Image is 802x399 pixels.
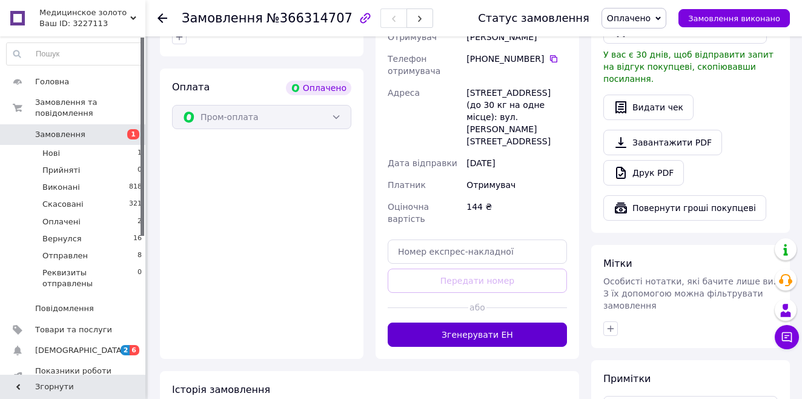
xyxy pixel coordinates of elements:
span: Адреса [388,88,420,98]
span: Телефон отримувача [388,54,440,76]
span: Вернулся [42,233,82,244]
span: Медицинское золото [39,7,130,18]
span: Оплачені [42,216,81,227]
span: Дата відправки [388,158,457,168]
span: 16 [133,233,142,244]
div: Ваш ID: 3227113 [39,18,145,29]
div: Повернутися назад [157,12,167,24]
span: 0 [138,267,142,289]
span: Платник [388,180,426,190]
span: Товари та послуги [35,324,112,335]
div: Отримувач [464,174,569,196]
span: Оплата [172,81,210,93]
span: 8 [138,250,142,261]
span: Замовлення [35,129,85,140]
input: Пошук [7,43,142,65]
span: У вас є 30 днів, щоб відправити запит на відгук покупцеві, скопіювавши посилання. [603,50,774,84]
div: [PHONE_NUMBER] [466,53,567,65]
span: 818 [129,182,142,193]
button: Згенерувати ЕН [388,323,567,347]
button: Видати чек [603,95,694,120]
input: Номер експрес-накладної [388,240,567,264]
span: 1 [138,148,142,159]
span: Нові [42,148,60,159]
button: Повернути гроші покупцеві [603,195,766,221]
span: 6 [130,345,139,355]
span: №366314707 [267,11,353,25]
span: Повідомлення [35,303,94,314]
span: Виконані [42,182,80,193]
span: Оціночна вартість [388,202,429,224]
span: Отправлен [42,250,88,261]
span: Історія замовлення [172,384,270,395]
span: Особисті нотатки, які бачите лише ви. З їх допомогою можна фільтрувати замовлення [603,277,776,310]
span: 2 [121,345,130,355]
span: 0 [138,165,142,176]
span: або [468,301,486,313]
span: 321 [129,199,142,210]
button: Замовлення виконано [678,9,790,27]
div: [STREET_ADDRESS] (до 30 кг на одне місце): вул. [PERSON_NAME][STREET_ADDRESS] [464,82,569,152]
span: Реквизиты отправлены [42,267,138,289]
div: 144 ₴ [464,196,569,230]
span: 2 [138,216,142,227]
span: Прийняті [42,165,80,176]
span: Примітки [603,373,651,384]
span: 1 [127,129,139,139]
div: Оплачено [286,81,351,95]
span: Головна [35,76,69,87]
span: Скасовані [42,199,84,210]
a: Завантажити PDF [603,130,722,155]
div: Статус замовлення [478,12,589,24]
span: Отримувач [388,32,437,42]
span: Мітки [603,258,632,269]
span: [DEMOGRAPHIC_DATA] [35,345,125,356]
span: Показники роботи компанії [35,366,112,387]
div: [PERSON_NAME] [464,26,569,48]
button: Чат з покупцем [775,325,799,349]
span: Замовлення та повідомлення [35,97,145,119]
a: Друк PDF [603,160,684,186]
span: Оплачено [607,13,651,23]
span: Замовлення [182,11,263,25]
span: Замовлення виконано [688,14,780,23]
div: [DATE] [464,152,569,174]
